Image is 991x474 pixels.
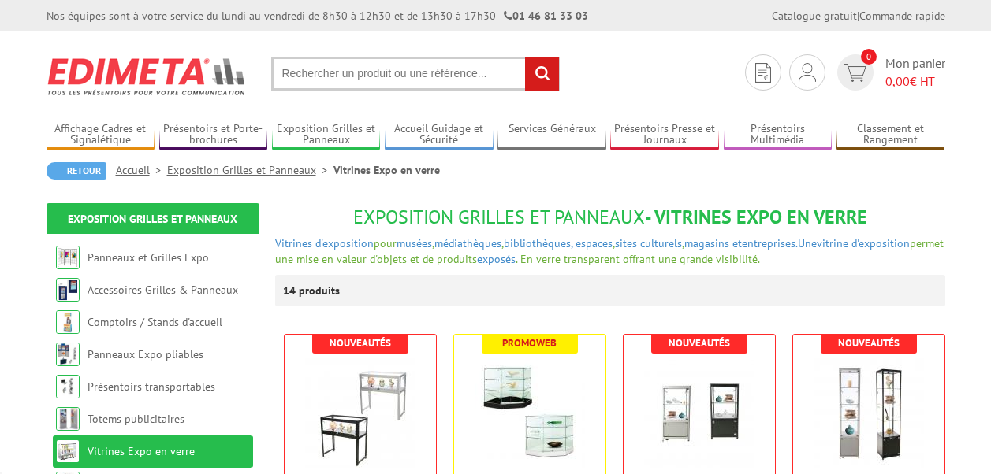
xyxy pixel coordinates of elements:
[283,275,342,306] p: 14 produits
[724,122,833,148] a: Présentoirs Multimédia
[844,64,866,82] img: devis rapide
[330,336,391,350] b: Nouveautés
[502,336,557,350] b: Promoweb
[817,236,910,250] a: vitrine d'exposition
[56,310,80,334] img: Comptoirs / Stands d'accueil
[56,375,80,398] img: Présentoirs transportables
[167,163,333,177] a: Exposition Grilles et Panneaux
[47,8,588,24] div: Nos équipes sont à votre service du lundi au vendredi de 8h30 à 12h30 et de 13h30 à 17h30
[272,122,381,148] a: Exposition Grilles et Panneaux
[88,250,209,265] a: Panneaux et Grilles Expo
[374,236,798,250] span: pour , , , ,
[116,163,167,177] a: Accueil
[885,54,945,91] span: Mon panier
[68,212,237,226] a: Exposition Grilles et Panneaux
[885,72,945,91] span: € HT
[434,236,501,250] a: médiathèques
[275,207,945,228] h1: - Vitrines Expo en verre
[159,122,268,148] a: Présentoirs et Porte-brochures
[669,336,730,350] b: Nouveautés
[833,54,945,91] a: devis rapide 0 Mon panier 0,00€ HT
[859,9,945,23] a: Commande rapide
[56,407,80,431] img: Totems publicitaires
[275,236,944,266] font: permet une mise en valeur d'objets et de produits . En verre transparent offrant une grande visib...
[644,358,754,468] img: VITRINES EXPOSITION BASSE COMPTOIR VERRE ECLAIRAGE LED H 90 x L 45 CM - AVEC UNE RÉSERVE - GRIS A...
[353,205,645,229] span: Exposition Grilles et Panneaux
[755,63,771,83] img: devis rapide
[525,57,559,91] input: rechercher
[88,347,203,361] a: Panneaux Expo pliables
[271,57,560,91] input: Rechercher un produit ou une référence...
[615,236,682,250] a: sites culturels
[477,252,516,266] a: exposés
[88,380,215,394] a: Présentoirs transportables
[88,412,184,426] a: Totems publicitaires
[397,236,432,250] a: musées
[504,236,571,250] a: bibliothèques
[475,358,585,468] img: VITRINES D’EXPOSITION EN VERRE TREMPÉ SÉCURISÉ MODELE ANGLE - BLANC OU NOIR
[47,162,106,180] a: Retour
[799,63,816,82] img: devis rapide
[861,49,877,65] span: 0
[838,336,900,350] b: Nouveautés
[836,122,945,148] a: Classement et Rangement
[275,236,374,250] a: Vitrines d'exposition
[571,236,613,250] a: , espaces
[47,122,155,148] a: Affichage Cadres et Signalétique
[497,122,606,148] a: Services Généraux
[88,315,222,329] a: Comptoirs / Stands d'accueil
[684,236,742,250] a: magasins et
[772,8,945,24] div: |
[885,73,910,89] span: 0,00
[772,9,857,23] a: Catalogue gratuit
[742,236,798,250] a: entreprises.
[56,439,80,463] img: Vitrines Expo en verre
[610,122,719,148] a: Présentoirs Presse et Journaux
[385,122,494,148] a: Accueil Guidage et Sécurité
[88,283,238,297] a: Accessoires Grilles & Panneaux
[56,278,80,302] img: Accessoires Grilles & Panneaux
[56,343,80,366] img: Panneaux Expo pliables
[56,246,80,269] img: Panneaux et Grilles Expo
[47,47,248,106] img: Edimeta
[798,236,817,250] a: Une
[504,9,588,23] strong: 01 46 81 33 03
[305,358,415,468] img: Vitrines d'exposition table / comptoir LED Aluminium H 90 x L 90 cm - Gris Alu ou Noir
[88,444,195,458] a: Vitrines Expo en verre
[333,162,440,178] li: Vitrines Expo en verre
[814,358,924,468] img: VITRINES EXPOSITION HAUTE 200cm VERRE ALUMINIUM ÉCLAIRAGE LED ET RÉSERVE - GRIS ALU OU NOIR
